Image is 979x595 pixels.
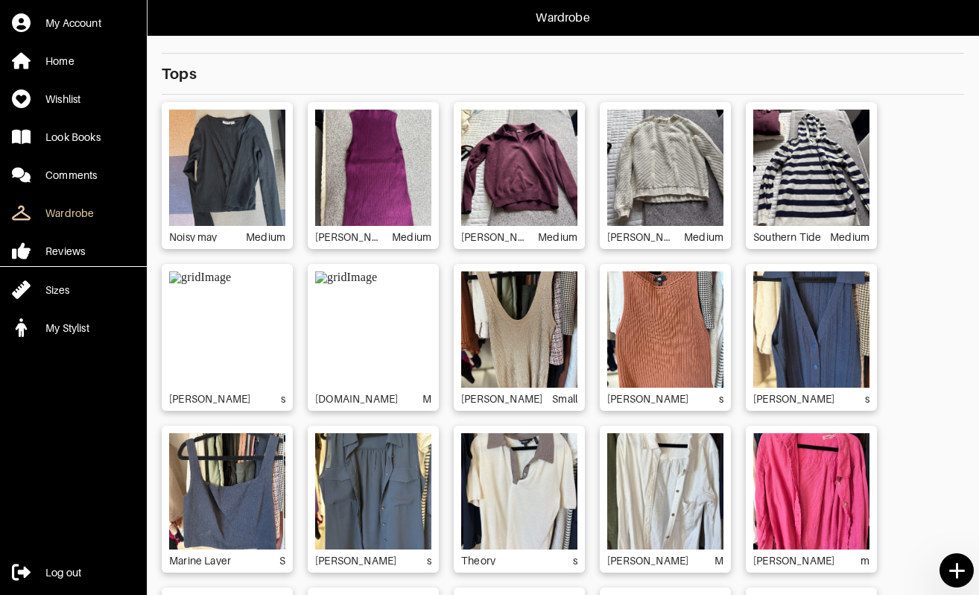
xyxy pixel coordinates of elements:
div: s [427,553,431,565]
img: gridImage [753,271,869,388]
div: [PERSON_NAME] [607,230,684,242]
div: s [573,553,577,565]
img: gridImage [607,433,723,550]
div: M [422,391,431,403]
div: Wishlist [45,92,80,107]
img: gridImage [169,271,285,388]
div: [DOMAIN_NAME] [315,391,405,403]
div: Medium [246,230,285,242]
div: Medium [538,230,577,242]
div: m [861,553,869,565]
div: Marine Layer [169,553,238,565]
img: gridImage [315,433,431,550]
div: Log out [45,565,81,580]
div: Sizes [45,283,69,297]
img: gridImage [169,433,285,550]
div: [PERSON_NAME] [461,230,538,242]
div: S [279,553,285,565]
img: gridImage [461,433,577,550]
img: gridImage [607,271,723,388]
div: [PERSON_NAME] [753,391,842,403]
div: Small [552,391,577,403]
div: s [281,391,285,403]
div: s [719,391,723,403]
div: [PERSON_NAME] [461,391,550,403]
img: gridImage [461,110,577,226]
img: gridImage [315,110,431,226]
div: [PERSON_NAME] [753,553,842,565]
div: Home [45,54,75,69]
img: gridImage [607,110,723,226]
div: [PERSON_NAME] [607,553,696,565]
div: My Account [45,16,101,31]
img: gridImage [169,110,285,226]
div: [PERSON_NAME] [315,230,392,242]
div: [PERSON_NAME] [607,391,696,403]
div: Medium [830,230,869,242]
div: [PERSON_NAME] [169,391,258,403]
div: Medium [684,230,723,242]
img: gridImage [461,271,577,388]
img: gridImage [753,433,869,550]
div: Noisy may [169,230,225,242]
p: Wardrobe [536,9,589,27]
div: Wardrobe [45,206,94,221]
div: Reviews [45,244,85,259]
div: s [865,391,869,403]
div: Medium [392,230,431,242]
p: Tops [162,53,964,95]
img: gridImage [753,110,869,226]
div: Look Books [45,130,101,145]
div: My Stylist [45,321,89,336]
div: [PERSON_NAME] [315,553,404,565]
div: M [715,553,723,565]
div: Southern Tide [753,230,828,242]
div: Theory [461,553,503,565]
div: Comments [45,168,97,183]
img: gridImage [315,271,431,388]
